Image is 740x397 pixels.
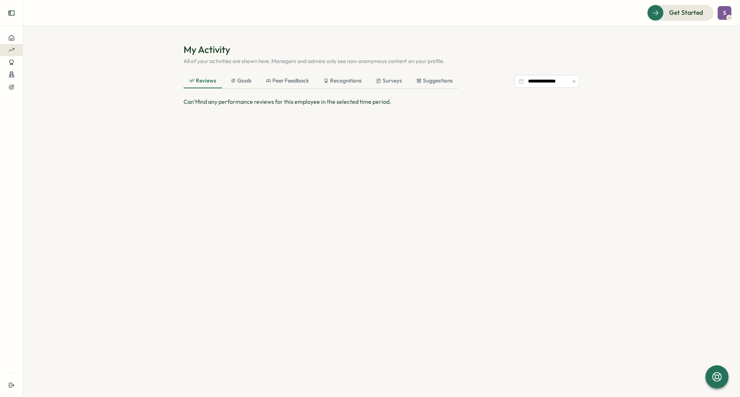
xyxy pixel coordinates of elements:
[376,77,402,85] div: Surveys
[723,10,726,16] span: S
[266,77,309,85] div: Peer Feedback
[189,77,216,85] div: Reviews
[324,77,362,85] div: Recognitions
[184,57,579,65] p: All of your activities are shown here. Managers and admins only see non-anonymous content on your...
[4,6,19,20] button: Expand sidebar
[647,5,713,21] button: Get Started
[669,8,703,17] span: Get Started
[231,77,252,85] div: Goals
[718,6,731,20] button: S
[416,77,453,85] div: Suggestions
[184,98,391,105] span: Can't find any performance reviews for this employee in the selected time period.
[184,43,579,56] h1: My Activity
